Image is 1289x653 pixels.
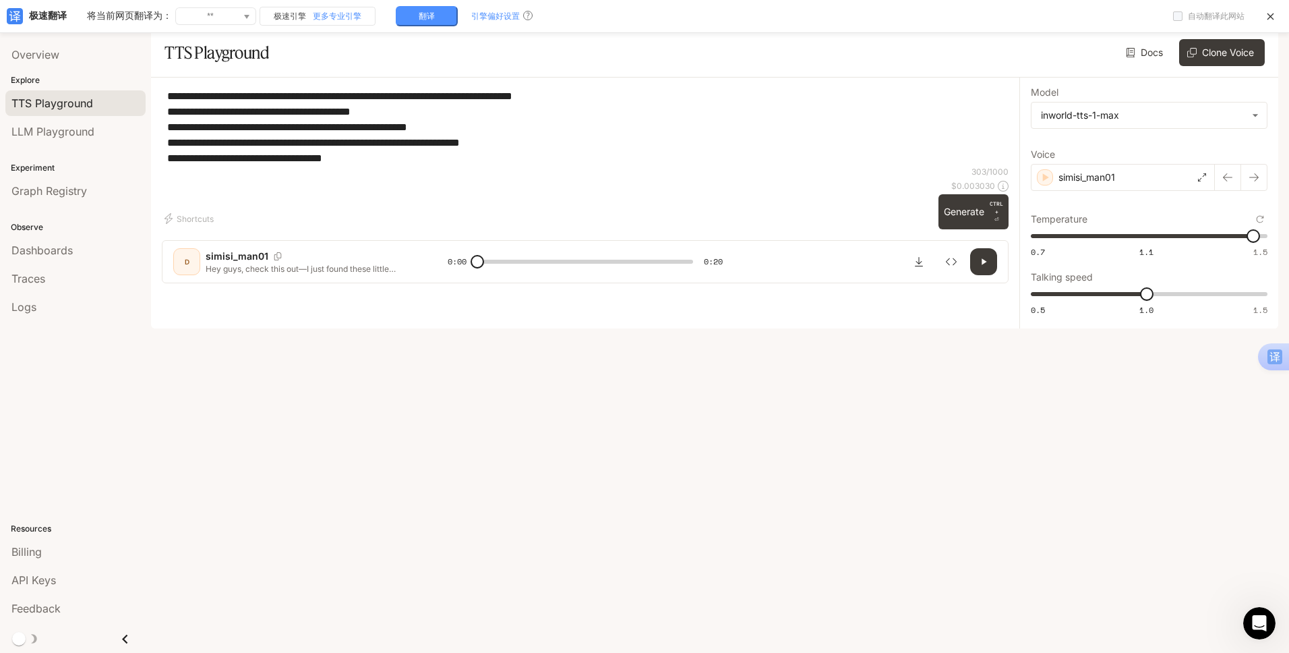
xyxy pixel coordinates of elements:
[1139,246,1153,258] span: 1.1
[206,250,268,263] p: simisi_man01
[990,200,1003,216] p: CTRL +
[164,39,269,66] h1: TTS Playground
[176,251,198,273] div: D
[1031,103,1267,128] div: inworld-tts-1-max
[1031,215,1087,224] p: Temperature
[1058,171,1115,184] p: simisi_man01
[448,255,467,268] span: 0:00
[1123,39,1168,66] a: Docs
[704,255,723,268] span: 0:20
[1243,607,1276,640] iframe: Intercom live chat
[1031,150,1055,159] p: Voice
[206,263,415,275] p: Hey guys, check this out—I just found these little portable chargers from TikTok Shop that can po...
[1031,273,1093,282] p: Talking speed
[971,166,1009,177] p: 303 / 1000
[1031,246,1045,258] span: 0.7
[1253,212,1267,227] button: Reset to default
[1179,39,1265,66] button: Clone Voice
[268,252,287,260] button: Copy Voice ID
[938,248,965,275] button: Inspect
[1031,304,1045,316] span: 0.5
[1253,304,1267,316] span: 1.5
[1253,246,1267,258] span: 1.5
[951,180,995,192] p: $ 0.003030
[905,248,932,275] button: Download audio
[1031,88,1058,97] p: Model
[938,194,1009,229] button: GenerateCTRL +⏎
[1139,304,1153,316] span: 1.0
[162,208,219,229] button: Shortcuts
[1041,109,1245,122] div: inworld-tts-1-max
[990,200,1003,224] p: ⏎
